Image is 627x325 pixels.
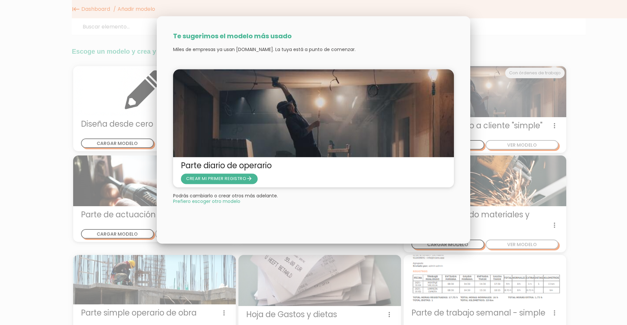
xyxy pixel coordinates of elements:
i: arrow_forward [246,173,252,184]
img: partediariooperario.jpg [173,69,454,157]
span: CREAR MI PRIMER REGISTRO [186,175,252,182]
h3: Te sugerimos el modelo más usado [173,33,454,40]
span: Parte diario de operario [181,160,446,171]
p: Miles de empresas ya usan [DOMAIN_NAME]. La tuya está a punto de comenzar. [173,46,454,53]
span: Close [173,199,240,204]
span: Podrás cambiarlo o crear otros más adelante. [173,193,278,199]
